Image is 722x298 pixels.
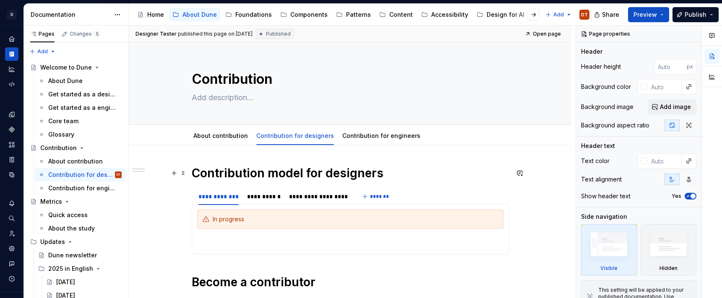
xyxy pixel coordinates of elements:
div: Dune newsletter [48,251,97,259]
a: Data sources [5,168,18,181]
div: Patterns [346,10,371,19]
div: Pages [30,31,55,37]
a: Home [5,32,18,46]
div: Header height [581,62,621,71]
a: Contribution for designersDT [35,168,125,181]
a: Documentation [5,47,18,61]
span: Preview [633,10,657,19]
a: Dune newsletter [35,249,125,262]
div: Core team [48,117,78,125]
a: [DATE] [43,275,125,289]
a: Glossary [35,128,125,141]
div: In progress [213,215,498,223]
a: Patterns [333,8,374,21]
a: Accessibility [418,8,472,21]
div: Show header text [581,192,631,200]
input: Auto [648,79,682,94]
div: Background image [581,103,633,111]
div: Header text [581,142,615,150]
section-item: New component [197,210,503,249]
a: Core team [35,114,125,128]
div: Contribution for engineers [48,184,117,192]
div: Header [581,47,602,56]
div: Content [389,10,413,19]
div: About contribution [48,157,103,166]
button: Publish [672,7,719,22]
div: 2025 in English [35,262,125,275]
div: Changes [70,31,100,37]
span: Add [37,48,48,55]
h1: Contribution model for designers [192,166,509,181]
a: About Dune [169,8,220,21]
a: Assets [5,138,18,151]
a: Contribution for engineers [35,181,125,195]
button: Add [27,46,58,57]
p: px [687,63,693,70]
span: Add [553,11,564,18]
div: Hidden [641,224,697,275]
button: Contact support [5,257,18,270]
div: Foundations [235,10,272,19]
a: Components [277,8,331,21]
a: Welcome to Dune [27,61,125,74]
div: Contribution for designers [253,127,337,144]
div: About Dune [182,10,217,19]
a: About contribution [193,132,248,139]
a: About contribution [35,155,125,168]
button: Preview [628,7,669,22]
a: Get started as a engineer [35,101,125,114]
a: Foundations [222,8,275,21]
div: DT [117,171,120,179]
a: Storybook stories [5,153,18,166]
span: 5 [94,31,100,37]
div: Documentation [31,10,110,19]
a: Analytics [5,62,18,76]
a: Settings [5,242,18,255]
div: Background aspect ratio [581,121,649,130]
a: Code automation [5,78,18,91]
a: Invite team [5,227,18,240]
input: Auto [648,153,682,168]
span: Open page [533,31,561,37]
button: Add image [648,99,696,114]
div: Get started as a engineer [48,104,117,112]
label: Yes [672,193,681,200]
button: Share [590,7,625,22]
a: Design tokens [5,108,18,121]
a: Home [134,8,167,21]
div: published this page on [DATE] [178,31,253,37]
h1: Become a contributor [192,275,509,290]
button: Search ⌘K [5,212,18,225]
div: Text color [581,157,610,165]
div: [DATE] [56,278,75,286]
div: Updates [40,238,65,246]
div: DT [581,11,588,18]
div: Visible [581,224,637,275]
div: Contribution for engineers [339,127,424,144]
div: Components [5,123,18,136]
div: About the study [48,224,95,233]
a: Contribution [27,141,125,155]
a: Open page [522,28,565,40]
div: Accessibility [431,10,468,19]
div: D [7,10,17,20]
a: Metrics [27,195,125,208]
div: Glossary [48,130,74,139]
div: Text alignment [581,175,622,184]
a: Contribution for designers [256,132,334,139]
div: Contribution [40,144,77,152]
div: Background color [581,83,631,91]
button: Notifications [5,197,18,210]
